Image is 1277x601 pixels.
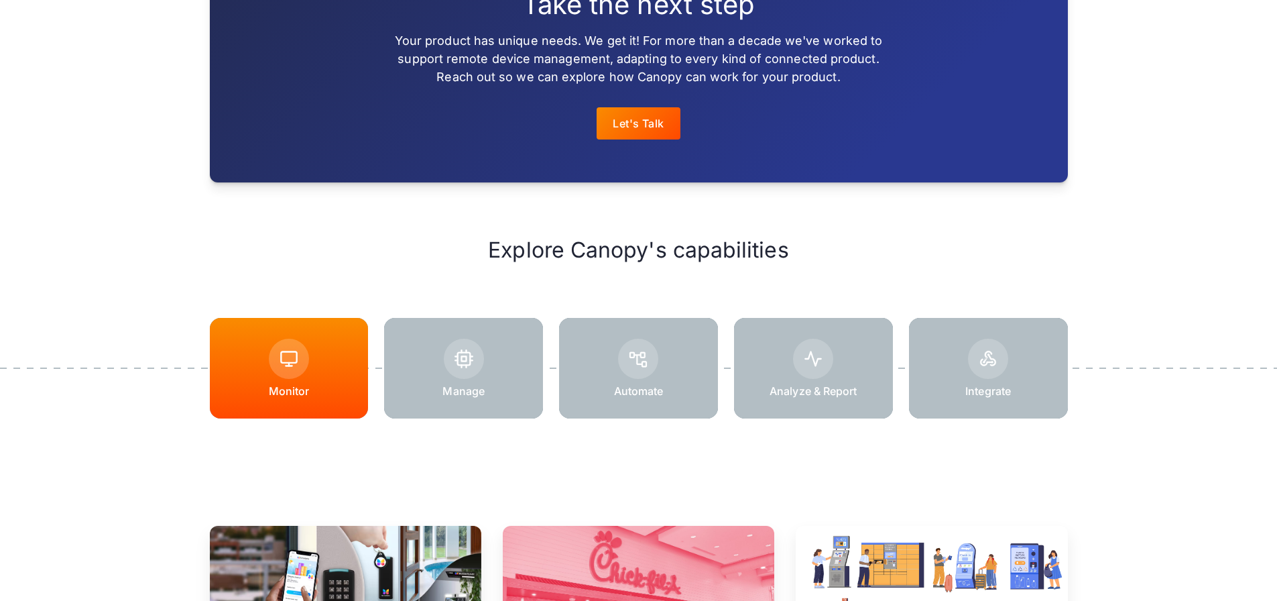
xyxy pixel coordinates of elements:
[442,384,484,398] p: Manage
[597,107,680,140] a: Let's Talk
[384,318,543,419] a: Manage
[210,236,1068,264] h2: Explore Canopy's capabilities
[965,384,1011,398] p: Integrate
[909,318,1068,419] a: Integrate
[210,318,369,419] a: Monitor
[381,32,896,86] p: Your product has unique needs. We get it! For more than a decade we've worked to support remote d...
[614,384,664,398] p: Automate
[770,384,857,398] p: Analyze & Report
[734,318,893,419] a: Analyze & Report
[559,318,718,419] a: Automate
[269,384,310,398] p: Monitor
